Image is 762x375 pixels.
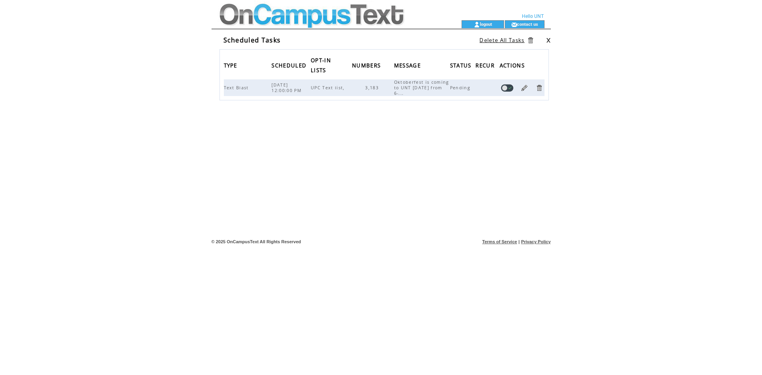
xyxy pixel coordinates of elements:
span: SCHEDULED [271,60,308,73]
span: Scheduled Tasks [223,36,281,44]
span: | [518,239,520,244]
img: contact_us_icon.gif [511,21,517,28]
span: TYPE [224,60,239,73]
a: logout [480,21,492,27]
span: 3,183 [365,85,381,90]
a: Terms of Service [482,239,517,244]
span: © 2025 OnCampusText All Rights Reserved [212,239,301,244]
a: Delete Task [535,84,543,92]
span: Oktoberfest is coming to UNT [DATE] from 6-... [394,79,449,96]
span: Pending [450,85,472,90]
a: NUMBERS [352,63,383,67]
a: TYPE [224,63,239,67]
a: STATUS [450,63,473,67]
span: RECUR [475,60,496,73]
span: Hello UNT [522,13,544,19]
span: [DATE] 12:00:00 PM [271,82,304,93]
a: SCHEDULED [271,63,308,67]
a: contact us [517,21,538,27]
span: STATUS [450,60,473,73]
img: account_icon.gif [474,21,480,28]
a: Delete All Tasks [479,37,524,44]
span: OPT-IN LISTS [311,55,331,78]
a: RECUR [475,63,496,67]
span: Text Blast [224,85,251,90]
a: OPT-IN LISTS [311,58,331,72]
span: ACTIONS [500,60,527,73]
a: Disable task [501,84,514,92]
a: MESSAGE [394,63,423,67]
span: NUMBERS [352,60,383,73]
span: UPC Text list, [311,85,347,90]
span: MESSAGE [394,60,423,73]
a: Edit Task [521,84,528,92]
a: Privacy Policy [521,239,551,244]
